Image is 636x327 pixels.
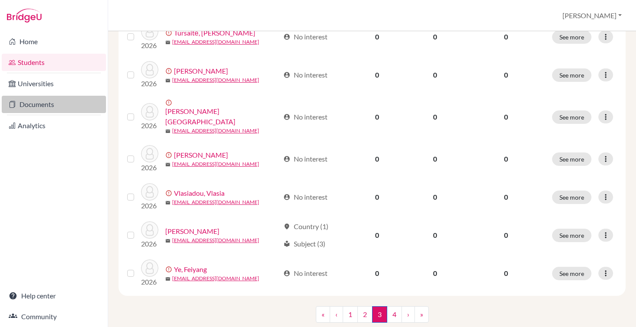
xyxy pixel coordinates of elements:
[141,183,158,201] img: Vlasiadou, Vlasia
[405,18,465,56] td: 0
[2,117,106,134] a: Analytics
[165,106,280,127] a: [PERSON_NAME][GEOGRAPHIC_DATA]
[552,30,591,44] button: See more
[141,145,158,162] img: Villers, Felix
[165,152,174,159] span: error_outline
[141,259,158,277] img: Ye, Feiyang
[2,54,106,71] a: Students
[165,78,170,83] span: mail
[141,103,158,120] img: Valkova, Melisa
[165,276,170,282] span: mail
[470,192,542,202] p: 0
[172,76,259,84] a: [EMAIL_ADDRESS][DOMAIN_NAME]
[349,94,405,140] td: 0
[470,154,542,164] p: 0
[141,221,158,239] img: Whiteman, Kara
[405,254,465,292] td: 0
[174,188,225,198] a: Vlasiadou, Vlasia
[174,28,255,38] a: Tursaitė, [PERSON_NAME]
[470,112,542,122] p: 0
[405,178,465,216] td: 0
[552,229,591,242] button: See more
[165,68,174,74] span: error_outline
[405,56,465,94] td: 0
[559,7,626,24] button: [PERSON_NAME]
[165,99,174,106] span: error_outline
[2,33,106,50] a: Home
[349,18,405,56] td: 0
[316,306,330,323] a: «
[552,110,591,124] button: See more
[174,150,228,160] a: [PERSON_NAME]
[141,120,158,131] p: 2026
[470,70,542,80] p: 0
[283,270,290,277] span: account_circle
[283,223,290,230] span: location_on
[172,275,259,282] a: [EMAIL_ADDRESS][DOMAIN_NAME]
[172,236,259,244] a: [EMAIL_ADDRESS][DOMAIN_NAME]
[552,68,591,82] button: See more
[283,33,290,40] span: account_circle
[283,192,328,202] div: No interest
[165,226,219,236] a: [PERSON_NAME]
[283,268,328,278] div: No interest
[2,96,106,113] a: Documents
[470,268,542,278] p: 0
[141,201,158,211] p: 2026
[330,306,343,323] a: ‹
[165,266,174,273] span: error_outline
[172,127,259,135] a: [EMAIL_ADDRESS][DOMAIN_NAME]
[349,140,405,178] td: 0
[283,239,325,249] div: Subject (3)
[165,162,170,167] span: mail
[283,154,328,164] div: No interest
[141,239,158,249] p: 2026
[414,306,429,323] a: »
[283,112,328,122] div: No interest
[165,129,170,134] span: mail
[357,306,373,323] a: 2
[470,230,542,240] p: 0
[141,78,158,89] p: 2026
[552,152,591,166] button: See more
[283,155,290,162] span: account_circle
[141,277,158,287] p: 2026
[165,190,174,197] span: error_outline
[7,9,42,23] img: Bridge-U
[283,113,290,120] span: account_circle
[283,71,290,78] span: account_circle
[172,198,259,206] a: [EMAIL_ADDRESS][DOMAIN_NAME]
[372,306,387,323] span: 3
[343,306,358,323] a: 1
[405,140,465,178] td: 0
[349,216,405,254] td: 0
[2,287,106,304] a: Help center
[283,194,290,201] span: account_circle
[283,70,328,80] div: No interest
[141,40,158,51] p: 2026
[165,238,170,243] span: mail
[402,306,415,323] a: ›
[141,23,158,40] img: Tursaitė, Lėja
[165,40,170,45] span: mail
[165,200,170,205] span: mail
[172,160,259,168] a: [EMAIL_ADDRESS][DOMAIN_NAME]
[470,32,542,42] p: 0
[174,264,207,275] a: Ye, Feiyang
[552,267,591,280] button: See more
[349,178,405,216] td: 0
[141,162,158,173] p: 2026
[283,240,290,247] span: local_library
[387,306,402,323] a: 4
[141,61,158,78] img: Tzvetkova, Teodora
[174,66,228,76] a: [PERSON_NAME]
[2,308,106,325] a: Community
[349,254,405,292] td: 0
[283,32,328,42] div: No interest
[172,38,259,46] a: [EMAIL_ADDRESS][DOMAIN_NAME]
[552,191,591,204] button: See more
[349,56,405,94] td: 0
[283,221,328,232] div: Country (1)
[405,94,465,140] td: 0
[2,75,106,92] a: Universities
